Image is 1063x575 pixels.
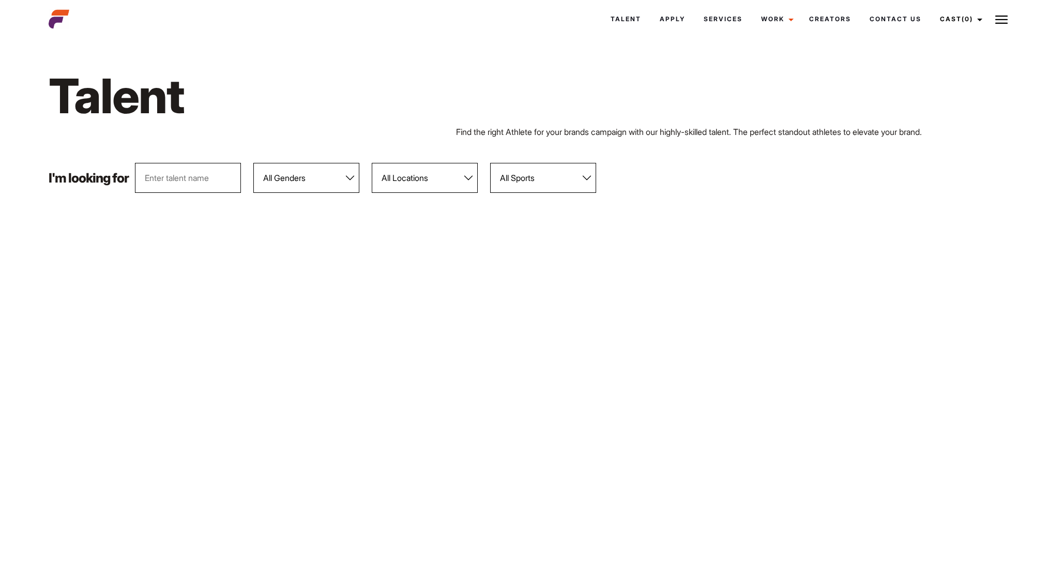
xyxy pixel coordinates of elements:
[931,5,989,33] a: Cast(0)
[601,5,650,33] a: Talent
[49,66,606,126] h1: Talent
[650,5,694,33] a: Apply
[962,15,973,23] span: (0)
[49,172,129,185] p: I'm looking for
[752,5,800,33] a: Work
[860,5,931,33] a: Contact Us
[456,126,1014,138] p: Find the right Athlete for your brands campaign with our highly-skilled talent. The perfect stand...
[49,9,69,29] img: cropped-aefm-brand-fav-22-square.png
[995,13,1008,26] img: Burger icon
[135,163,241,193] input: Enter talent name
[694,5,752,33] a: Services
[800,5,860,33] a: Creators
